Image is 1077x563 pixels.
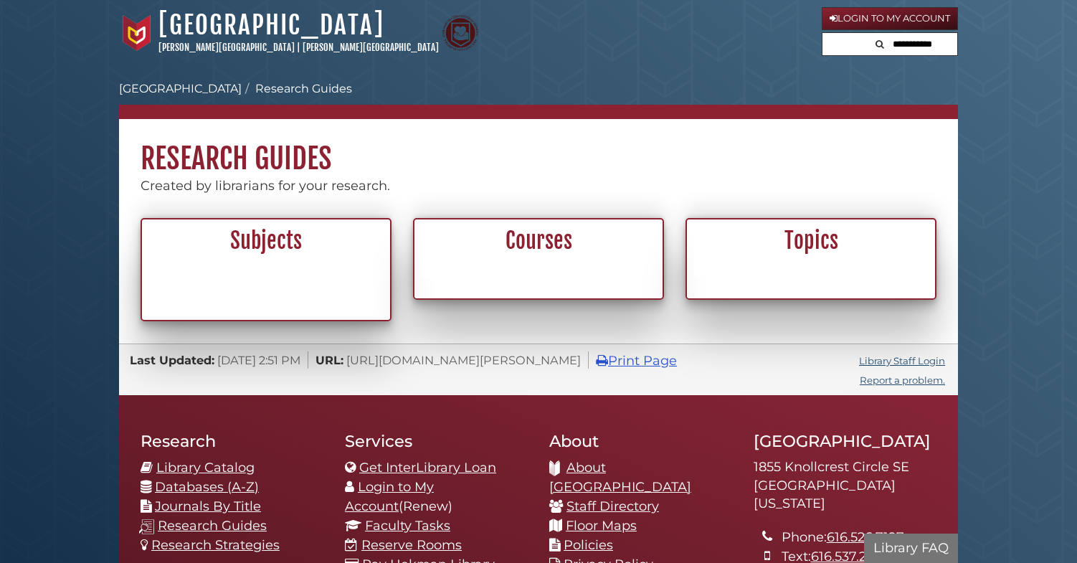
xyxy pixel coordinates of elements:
[695,227,927,255] h2: Topics
[155,479,259,495] a: Databases (A-Z)
[155,498,261,514] a: Journals By Title
[566,498,659,514] a: Staff Directory
[141,431,323,451] h2: Research
[442,15,478,51] img: Calvin Theological Seminary
[130,353,214,367] span: Last Updated:
[303,42,439,53] a: [PERSON_NAME][GEOGRAPHIC_DATA]
[345,478,528,516] li: (Renew)
[859,355,945,366] a: Library Staff Login
[139,519,154,534] img: research-guides-icon-white_37x37.png
[754,458,936,514] address: 1855 Knollcrest Circle SE [GEOGRAPHIC_DATA][US_STATE]
[141,178,390,194] span: Created by librarians for your research.
[119,119,958,176] h1: Research Guides
[596,354,608,367] i: Print Page
[754,431,936,451] h2: [GEOGRAPHIC_DATA]
[158,42,295,53] a: [PERSON_NAME][GEOGRAPHIC_DATA]
[156,460,255,476] a: Library Catalog
[119,80,958,119] nav: breadcrumb
[297,42,300,53] span: |
[119,82,242,95] a: [GEOGRAPHIC_DATA]
[596,353,677,369] a: Print Page
[827,529,904,545] a: 616.526.7197
[549,460,691,495] a: About [GEOGRAPHIC_DATA]
[782,528,936,547] li: Phone:
[158,518,267,534] a: Research Guides
[860,374,945,386] a: Report a problem.
[217,353,300,367] span: [DATE] 2:51 PM
[871,33,888,52] button: Search
[365,518,450,534] a: Faculty Tasks
[361,537,462,553] a: Reserve Rooms
[822,7,958,30] a: Login to My Account
[549,431,732,451] h2: About
[346,353,581,367] span: [URL][DOMAIN_NAME][PERSON_NAME]
[151,537,280,553] a: Research Strategies
[345,431,528,451] h2: Services
[345,479,434,514] a: Login to My Account
[566,518,637,534] a: Floor Maps
[422,227,655,255] h2: Courses
[119,15,155,51] img: Calvin University
[150,227,382,255] h2: Subjects
[564,537,613,553] a: Policies
[255,82,352,95] a: Research Guides
[359,460,496,476] a: Get InterLibrary Loan
[864,534,958,563] button: Library FAQ
[315,353,343,367] span: URL:
[876,39,884,49] i: Search
[158,9,384,41] a: [GEOGRAPHIC_DATA]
